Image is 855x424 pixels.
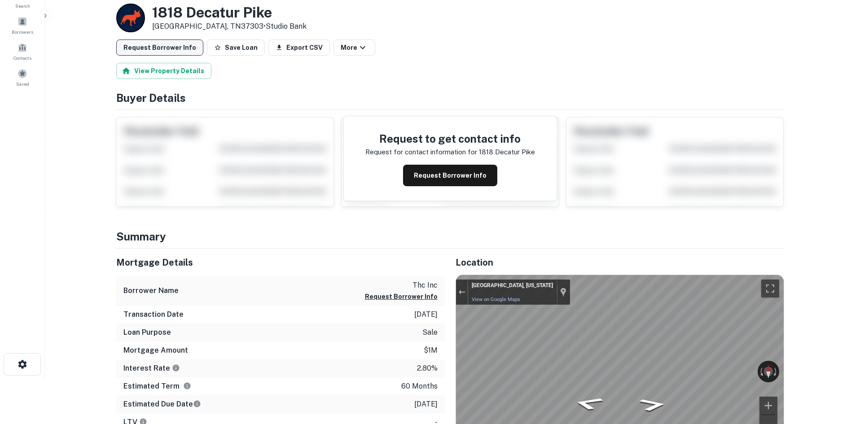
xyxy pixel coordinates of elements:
[3,13,42,37] a: Borrowers
[3,39,42,63] a: Contacts
[123,345,188,356] h6: Mortgage Amount
[116,63,211,79] button: View Property Details
[152,21,307,32] p: [GEOGRAPHIC_DATA], TN37303 •
[810,323,855,367] iframe: Chat Widget
[123,309,184,320] h6: Transaction Date
[172,364,180,372] svg: The interest rates displayed on the website are for informational purposes only and may be report...
[207,39,265,56] button: Save Loan
[266,22,307,31] a: Studio Bank
[759,397,777,415] button: Zoom in
[116,256,445,269] h5: Mortgage Details
[417,363,438,374] p: 2.80%
[365,280,438,291] p: thc inc
[15,2,30,9] span: Search
[456,286,468,298] button: Exit the Street View
[422,327,438,338] p: sale
[123,381,191,392] h6: Estimated Term
[627,395,677,415] path: Go East
[401,381,438,392] p: 60 months
[365,131,535,147] h4: Request to get contact info
[152,4,307,21] h3: 1818 Decatur Pike
[560,287,566,297] a: Show location on map
[414,309,438,320] p: [DATE]
[116,39,203,56] button: Request Borrower Info
[13,54,31,61] span: Contacts
[116,228,784,245] h4: Summary
[116,90,784,106] h4: Buyer Details
[123,285,179,296] h6: Borrower Name
[16,80,29,87] span: Saved
[12,28,33,35] span: Borrowers
[414,399,438,410] p: [DATE]
[365,147,477,157] p: Request for contact information for
[365,291,438,302] button: Request Borrower Info
[764,361,773,382] button: Reset the view
[268,39,330,56] button: Export CSV
[424,345,438,356] p: $1m
[403,165,497,186] button: Request Borrower Info
[123,363,180,374] h6: Interest Rate
[560,393,616,413] path: Go West
[761,280,779,297] button: Toggle fullscreen view
[333,39,375,56] button: More
[123,399,201,410] h6: Estimated Due Date
[193,400,201,408] svg: Estimate is based on a standard schedule for this type of loan.
[479,147,535,157] p: 1818 decatur pike
[773,361,779,382] button: Rotate clockwise
[183,382,191,390] svg: Term is based on a standard schedule for this type of loan.
[123,327,171,338] h6: Loan Purpose
[472,297,520,302] a: View on Google Maps
[758,361,764,382] button: Rotate counterclockwise
[3,65,42,89] a: Saved
[472,282,553,289] div: [GEOGRAPHIC_DATA], [US_STATE]
[456,256,784,269] h5: Location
